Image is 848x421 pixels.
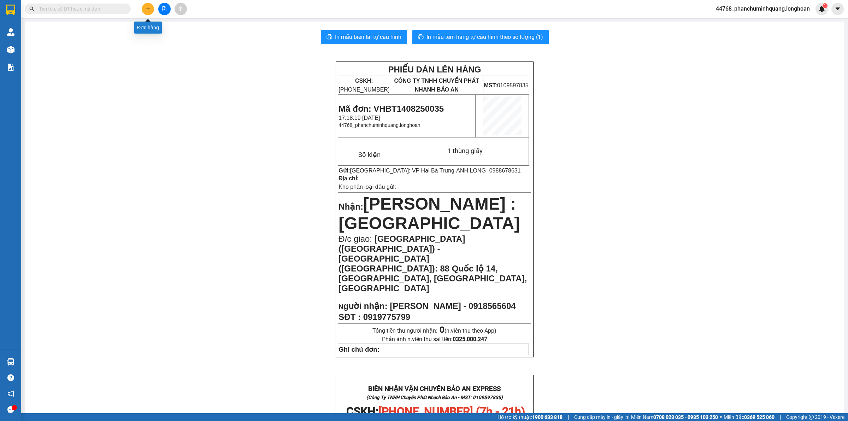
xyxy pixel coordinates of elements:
span: 1 thùng giấy [447,147,483,155]
strong: N [338,303,387,310]
span: - [454,168,521,174]
button: printerIn mẫu tem hàng tự cấu hình theo số lượng (1) [412,30,549,44]
span: gười nhận: [343,301,388,311]
img: icon-new-feature [819,6,825,12]
button: printerIn mẫu biên lai tự cấu hình [321,30,407,44]
span: 0919775799 [363,312,410,322]
span: Miền Bắc [724,413,775,421]
strong: CSKH: [355,78,373,84]
button: aim [175,3,187,15]
img: logo-vxr [6,5,15,15]
span: ANH LONG - [456,168,520,174]
span: [PERSON_NAME] : [GEOGRAPHIC_DATA] [338,194,520,233]
img: solution-icon [7,64,14,71]
span: ⚪️ [720,416,722,419]
span: Nhận: [338,202,363,211]
img: warehouse-icon [7,46,14,53]
span: search [29,6,34,11]
span: 44768_phanchuminhquang.longhoan [338,122,420,128]
span: aim [178,6,183,11]
strong: (Công Ty TNHH Chuyển Phát Nhanh Bảo An - MST: 0109597835) [366,395,503,400]
span: (n.viên thu theo App) [440,327,496,334]
button: file-add [158,3,171,15]
span: Kho phân loại đầu gửi: [338,184,396,190]
span: 0988678631 [489,168,521,174]
span: CSKH: [346,405,525,418]
span: Hỗ trợ kỹ thuật: [497,413,563,421]
span: [GEOGRAPHIC_DATA]: VP Hai Bà Trưng [350,168,454,174]
span: 1 [824,3,826,8]
span: [PERSON_NAME] - 0918565604 [390,301,516,311]
span: file-add [162,6,167,11]
span: question-circle [7,374,14,381]
input: Tìm tên, số ĐT hoặc mã đơn [39,5,122,13]
span: [PHONE_NUMBER] (7h - 21h) [378,405,525,418]
strong: Địa chỉ: [338,175,359,181]
strong: 0369 525 060 [744,414,775,420]
button: plus [142,3,154,15]
strong: PHIẾU DÁN LÊN HÀNG [388,65,481,74]
span: notification [7,390,14,397]
span: Tổng tiền thu người nhận: [372,327,496,334]
span: [GEOGRAPHIC_DATA] ([GEOGRAPHIC_DATA]) - [GEOGRAPHIC_DATA] ([GEOGRAPHIC_DATA]): 88 Quốc lộ 14, [GE... [338,234,527,293]
span: [PHONE_NUMBER] [338,78,389,93]
span: Mã đơn: VHBT1408250035 [338,104,444,113]
span: plus [146,6,151,11]
span: printer [418,34,424,41]
span: Đ/c giao: [338,234,374,244]
button: caret-down [831,3,844,15]
sup: 1 [823,3,828,8]
span: | [568,413,569,421]
span: caret-down [835,6,841,12]
strong: SĐT : [338,312,361,322]
span: Phản ánh n.viên thu sai tiền: [382,336,487,343]
span: 0109597835 [484,82,528,88]
strong: BIÊN NHẬN VẬN CHUYỂN BẢO AN EXPRESS [368,385,501,393]
strong: Gửi: [338,168,350,174]
span: Miền Nam [631,413,718,421]
span: copyright [809,415,814,420]
span: In mẫu biên lai tự cấu hình [335,33,401,41]
span: In mẫu tem hàng tự cấu hình theo số lượng (1) [426,33,543,41]
span: 17:18:19 [DATE] [338,115,380,121]
span: | [780,413,781,421]
img: warehouse-icon [7,28,14,36]
span: CÔNG TY TNHH CHUYỂN PHÁT NHANH BẢO AN [394,78,479,93]
span: printer [326,34,332,41]
img: warehouse-icon [7,358,14,366]
strong: 0325.000.247 [453,336,487,343]
strong: 1900 633 818 [532,414,563,420]
span: message [7,406,14,413]
strong: 0 [440,325,444,335]
strong: Ghi chú đơn: [338,346,379,353]
strong: 0708 023 035 - 0935 103 250 [653,414,718,420]
span: Số kiện [358,151,381,159]
strong: MST: [484,82,497,88]
span: 44768_phanchuminhquang.longhoan [710,4,815,13]
span: Cung cấp máy in - giấy in: [574,413,629,421]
